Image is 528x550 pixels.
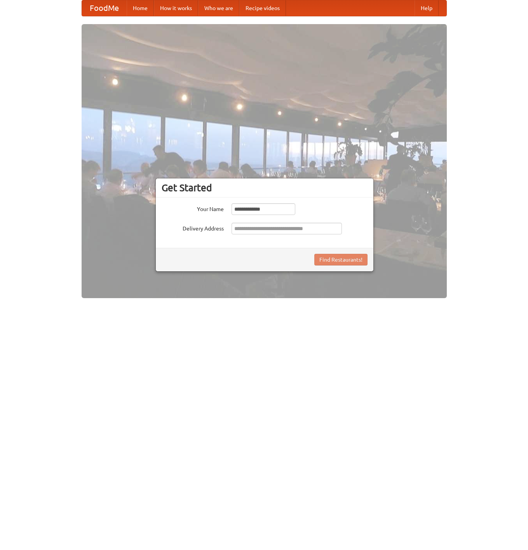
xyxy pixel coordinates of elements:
[239,0,286,16] a: Recipe videos
[127,0,154,16] a: Home
[162,182,368,194] h3: Get Started
[198,0,239,16] a: Who we are
[314,254,368,265] button: Find Restaurants!
[154,0,198,16] a: How it works
[162,203,224,213] label: Your Name
[82,0,127,16] a: FoodMe
[415,0,439,16] a: Help
[162,223,224,232] label: Delivery Address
